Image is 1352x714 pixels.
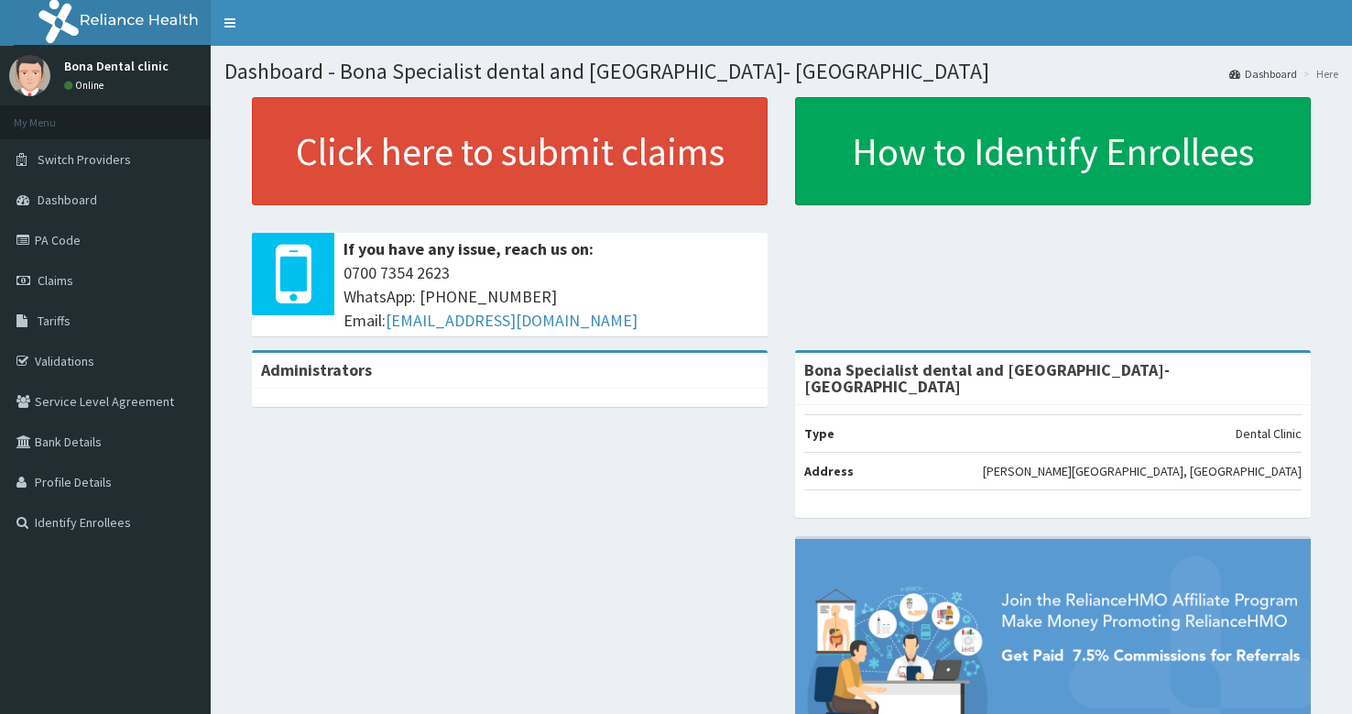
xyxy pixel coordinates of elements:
strong: Bona Specialist dental and [GEOGRAPHIC_DATA]- [GEOGRAPHIC_DATA] [804,359,1170,397]
b: Administrators [261,359,372,380]
span: 0700 7354 2623 WhatsApp: [PHONE_NUMBER] Email: [343,261,758,332]
a: Click here to submit claims [252,97,768,205]
p: Bona Dental clinic [64,60,169,72]
a: [EMAIL_ADDRESS][DOMAIN_NAME] [386,310,638,331]
h1: Dashboard - Bona Specialist dental and [GEOGRAPHIC_DATA]- [GEOGRAPHIC_DATA] [224,60,1338,83]
span: Switch Providers [38,151,131,168]
b: Address [804,463,854,479]
p: Dental Clinic [1236,424,1302,443]
img: User Image [9,55,50,96]
b: If you have any issue, reach us on: [343,238,594,259]
a: Dashboard [1229,66,1297,82]
a: How to Identify Enrollees [795,97,1311,205]
p: [PERSON_NAME][GEOGRAPHIC_DATA], [GEOGRAPHIC_DATA] [983,462,1302,480]
span: Dashboard [38,192,97,208]
span: Claims [38,272,73,289]
li: Here [1299,66,1338,82]
a: Online [64,79,108,92]
span: Tariffs [38,313,71,329]
b: Type [804,425,834,442]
